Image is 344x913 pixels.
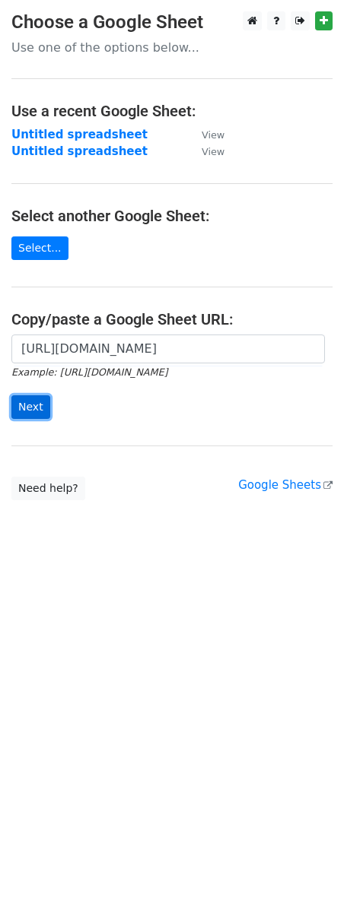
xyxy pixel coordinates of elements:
[11,395,50,419] input: Next
[11,366,167,378] small: Example: [URL][DOMAIN_NAME]
[11,144,148,158] a: Untitled spreadsheet
[11,334,325,363] input: Paste your Google Sheet URL here
[11,102,333,120] h4: Use a recent Google Sheet:
[11,40,333,55] p: Use one of the options below...
[202,146,225,157] small: View
[11,477,85,500] a: Need help?
[268,840,344,913] iframe: Chat Widget
[238,478,333,492] a: Google Sheets
[11,11,333,33] h3: Choose a Google Sheet
[11,207,333,225] h4: Select another Google Sheet:
[11,236,68,260] a: Select...
[186,144,225,158] a: View
[11,310,333,328] h4: Copy/paste a Google Sheet URL:
[11,128,148,141] a: Untitled spreadsheet
[186,128,225,141] a: View
[202,129,225,141] small: View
